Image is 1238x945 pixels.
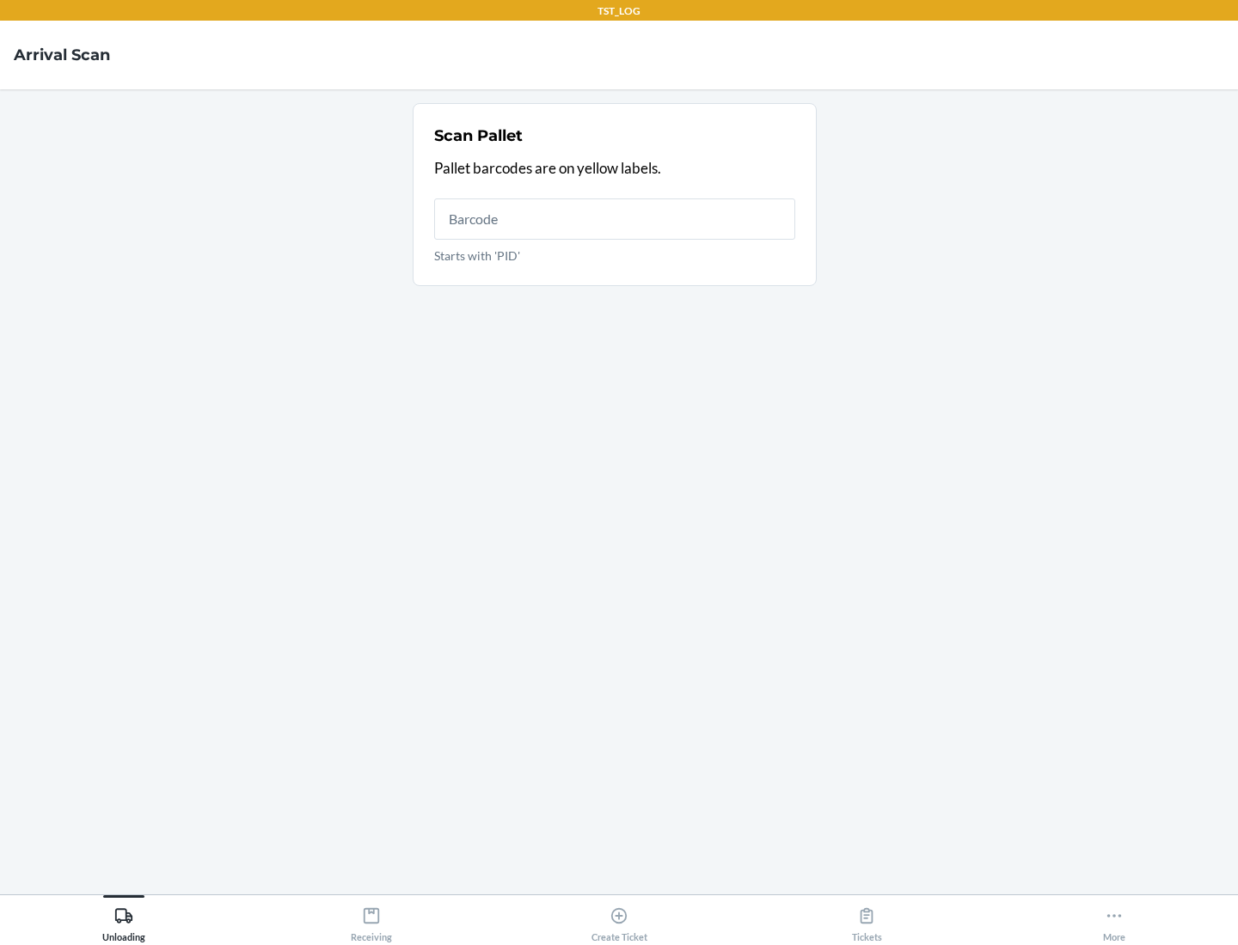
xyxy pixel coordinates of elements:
[434,247,795,265] p: Starts with 'PID'
[990,895,1238,942] button: More
[495,895,743,942] button: Create Ticket
[434,157,795,180] p: Pallet barcodes are on yellow labels.
[102,899,145,942] div: Unloading
[743,895,990,942] button: Tickets
[351,899,392,942] div: Receiving
[1103,899,1125,942] div: More
[14,44,110,66] h4: Arrival Scan
[434,125,523,147] h2: Scan Pallet
[248,895,495,942] button: Receiving
[591,899,647,942] div: Create Ticket
[598,3,640,19] p: TST_LOG
[434,198,795,240] input: Starts with 'PID'
[852,899,882,942] div: Tickets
